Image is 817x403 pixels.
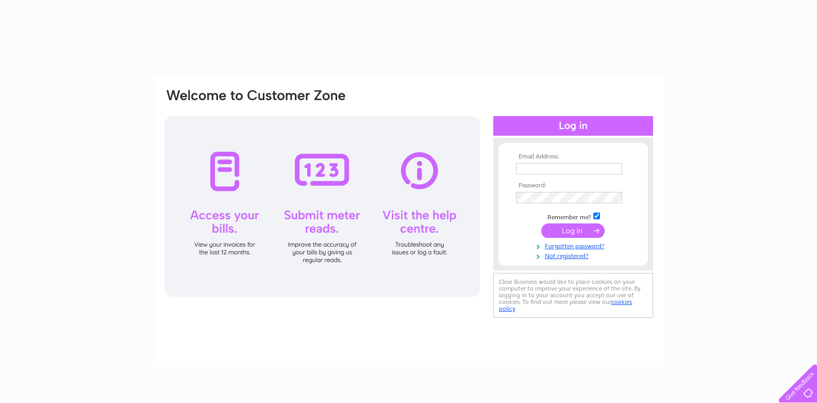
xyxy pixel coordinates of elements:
td: Remember me? [513,211,633,221]
th: Password: [513,182,633,189]
th: Email Address: [513,153,633,160]
a: Not registered? [516,250,633,260]
div: Clear Business would like to place cookies on your computer to improve your experience of the sit... [493,273,653,318]
input: Submit [541,223,605,238]
a: Forgotten password? [516,240,633,250]
a: cookies policy [499,298,632,312]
